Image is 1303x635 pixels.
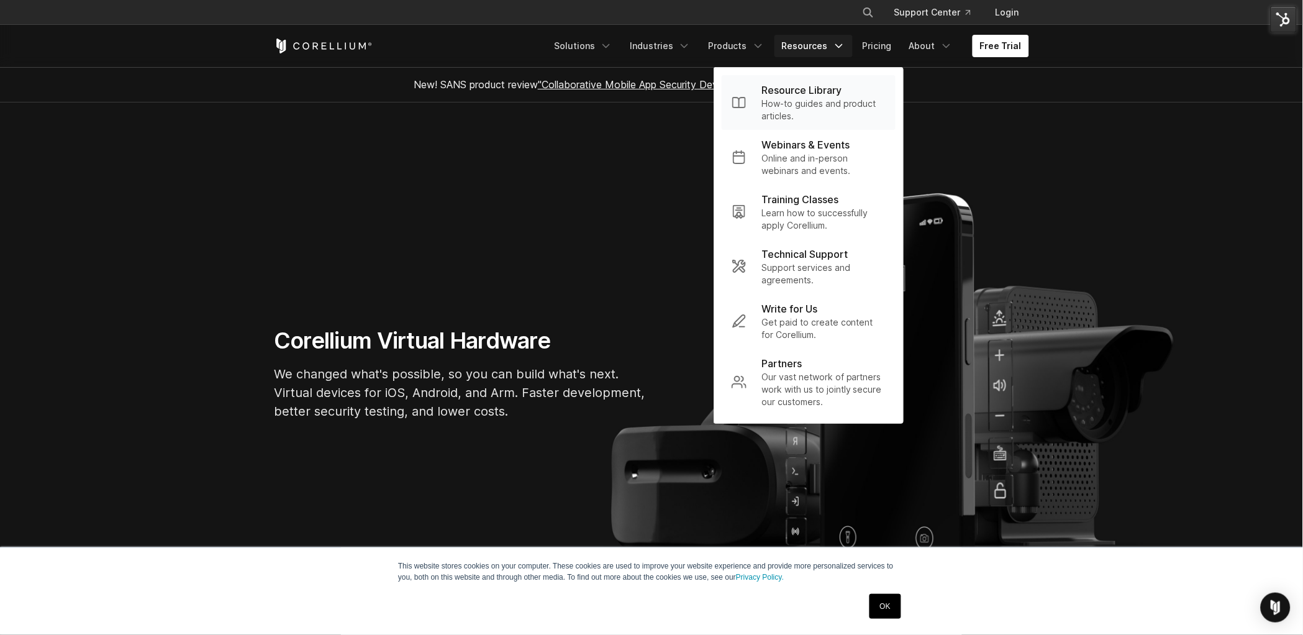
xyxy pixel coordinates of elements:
[761,152,886,177] p: Online and in-person webinars and events.
[986,1,1029,24] a: Login
[902,35,960,57] a: About
[701,35,772,57] a: Products
[722,294,896,349] a: Write for Us Get paid to create content for Corellium.
[722,130,896,185] a: Webinars & Events Online and in-person webinars and events.
[274,365,647,421] p: We changed what's possible, so you can build what's next. Virtual devices for iOS, Android, and A...
[1261,593,1291,623] div: Open Intercom Messenger
[761,83,842,98] p: Resource Library
[761,301,817,316] p: Write for Us
[774,35,853,57] a: Resources
[274,39,373,53] a: Corellium Home
[761,356,802,371] p: Partners
[761,207,886,232] p: Learn how to successfully apply Corellium.
[547,35,1029,57] div: Navigation Menu
[855,35,899,57] a: Pricing
[761,247,848,262] p: Technical Support
[1271,6,1297,32] img: HubSpot Tools Menu Toggle
[761,98,886,122] p: How-to guides and product articles.
[622,35,698,57] a: Industries
[736,573,784,582] a: Privacy Policy.
[722,349,896,416] a: Partners Our vast network of partners work with us to jointly secure our customers.
[538,78,824,91] a: "Collaborative Mobile App Security Development and Analysis"
[857,1,879,24] button: Search
[761,316,886,341] p: Get paid to create content for Corellium.
[973,35,1029,57] a: Free Trial
[884,1,981,24] a: Support Center
[761,262,886,286] p: Support services and agreements.
[847,1,1029,24] div: Navigation Menu
[547,35,620,57] a: Solutions
[722,75,896,130] a: Resource Library How-to guides and product articles.
[722,185,896,239] a: Training Classes Learn how to successfully apply Corellium.
[398,560,905,583] p: This website stores cookies on your computer. These cookies are used to improve your website expe...
[869,594,901,619] a: OK
[761,371,886,408] p: Our vast network of partners work with us to jointly secure our customers.
[414,78,889,91] span: New! SANS product review now available.
[274,327,647,355] h1: Corellium Virtual Hardware
[722,239,896,294] a: Technical Support Support services and agreements.
[761,137,850,152] p: Webinars & Events
[761,192,838,207] p: Training Classes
